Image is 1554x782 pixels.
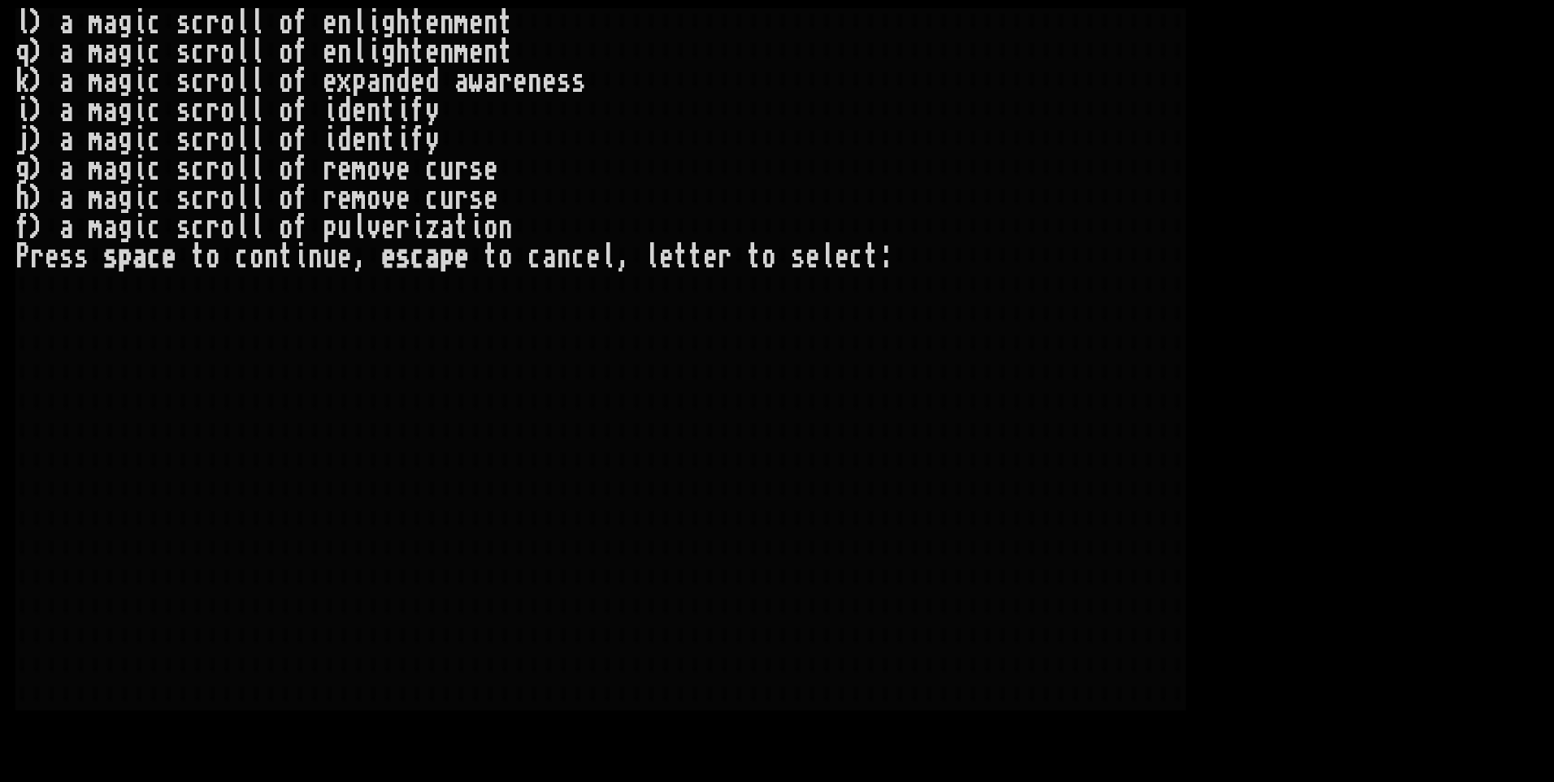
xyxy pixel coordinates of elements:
[425,154,440,184] div: c
[147,242,162,272] div: c
[103,96,118,125] div: a
[337,8,352,37] div: n
[279,37,293,67] div: o
[396,154,410,184] div: e
[367,125,381,154] div: n
[89,154,103,184] div: m
[835,242,849,272] div: e
[191,184,206,213] div: c
[30,8,45,37] div: )
[323,154,337,184] div: r
[220,96,235,125] div: o
[805,242,820,272] div: e
[206,184,220,213] div: r
[293,184,308,213] div: f
[381,242,396,272] div: e
[469,37,484,67] div: e
[381,154,396,184] div: v
[162,242,176,272] div: e
[396,184,410,213] div: e
[279,184,293,213] div: o
[586,242,601,272] div: e
[103,242,118,272] div: s
[30,154,45,184] div: )
[484,184,498,213] div: e
[30,96,45,125] div: )
[425,125,440,154] div: y
[410,242,425,272] div: c
[498,67,513,96] div: r
[206,154,220,184] div: r
[323,8,337,37] div: e
[410,213,425,242] div: i
[469,67,484,96] div: w
[15,96,30,125] div: i
[352,8,367,37] div: l
[89,8,103,37] div: m
[469,154,484,184] div: s
[147,154,162,184] div: c
[323,125,337,154] div: i
[440,37,454,67] div: n
[206,96,220,125] div: r
[293,37,308,67] div: f
[279,125,293,154] div: o
[15,125,30,154] div: j
[132,96,147,125] div: i
[103,184,118,213] div: a
[425,96,440,125] div: y
[557,67,571,96] div: s
[469,8,484,37] div: e
[59,242,74,272] div: s
[762,242,776,272] div: o
[571,67,586,96] div: s
[176,8,191,37] div: s
[440,242,454,272] div: p
[864,242,879,272] div: t
[191,8,206,37] div: c
[191,37,206,67] div: c
[59,8,74,37] div: a
[206,125,220,154] div: r
[425,242,440,272] div: a
[410,125,425,154] div: f
[454,213,469,242] div: t
[396,37,410,67] div: h
[293,242,308,272] div: i
[381,67,396,96] div: n
[674,242,688,272] div: t
[557,242,571,272] div: n
[513,67,527,96] div: e
[323,67,337,96] div: e
[191,213,206,242] div: c
[308,242,323,272] div: n
[293,213,308,242] div: f
[323,213,337,242] div: p
[279,96,293,125] div: o
[293,96,308,125] div: f
[484,213,498,242] div: o
[484,37,498,67] div: n
[352,125,367,154] div: e
[396,242,410,272] div: s
[367,154,381,184] div: o
[454,154,469,184] div: r
[191,242,206,272] div: t
[235,8,250,37] div: l
[59,67,74,96] div: a
[147,37,162,67] div: c
[279,67,293,96] div: o
[15,8,30,37] div: l
[410,37,425,67] div: t
[279,154,293,184] div: o
[89,37,103,67] div: m
[30,242,45,272] div: r
[425,184,440,213] div: c
[352,242,367,272] div: ,
[191,125,206,154] div: c
[132,67,147,96] div: i
[425,213,440,242] div: z
[206,67,220,96] div: r
[191,67,206,96] div: c
[30,67,45,96] div: )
